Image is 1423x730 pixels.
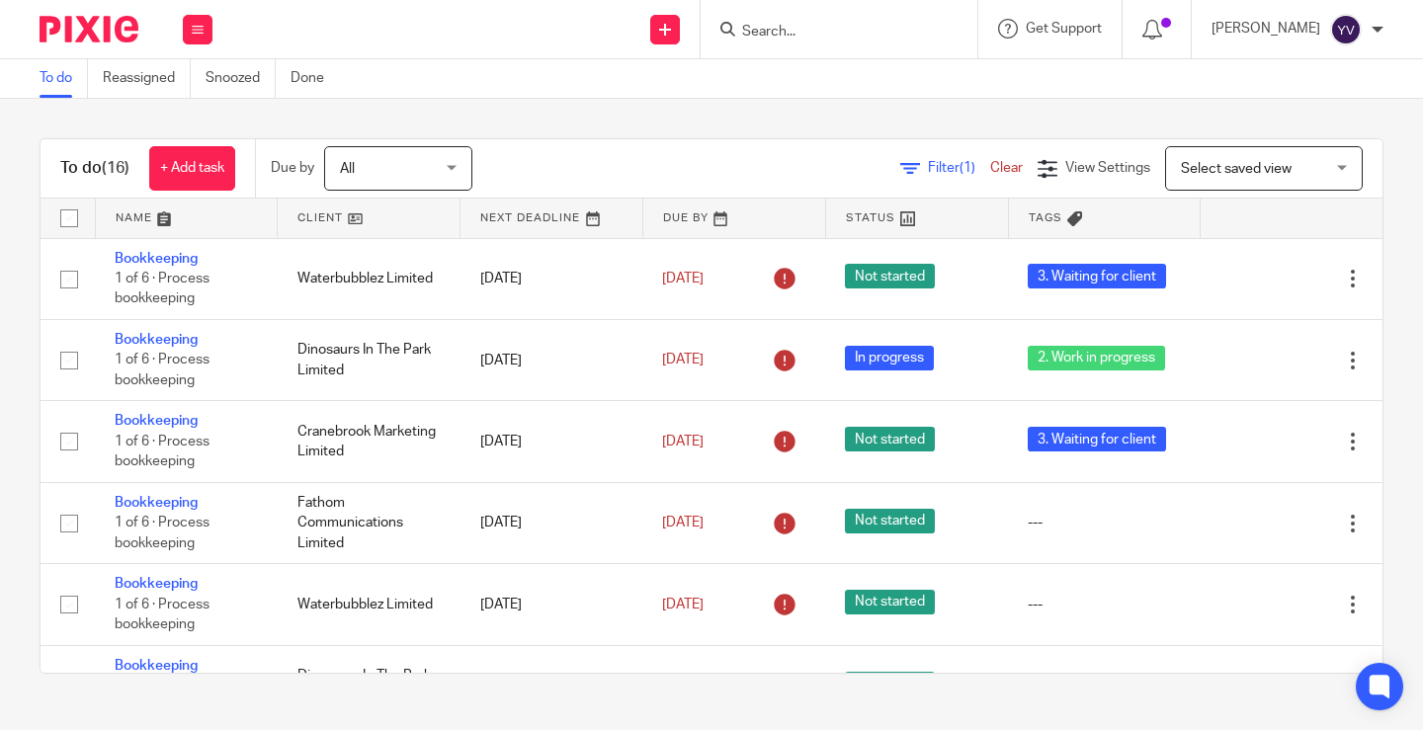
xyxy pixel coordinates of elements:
[960,161,975,175] span: (1)
[278,401,460,482] td: Cranebrook Marketing Limited
[40,16,138,42] img: Pixie
[928,161,990,175] span: Filter
[340,162,355,176] span: All
[1330,14,1362,45] img: svg%3E
[115,272,209,306] span: 1 of 6 · Process bookkeeping
[278,482,460,563] td: Fathom Communications Limited
[662,516,704,529] span: [DATE]
[115,496,198,510] a: Bookkeeping
[662,435,704,448] span: [DATE]
[291,59,339,98] a: Done
[662,354,704,367] span: [DATE]
[278,564,460,645] td: Waterbubblez Limited
[278,645,460,726] td: Dinosaurs In The Park Limited
[1028,595,1180,614] div: ---
[845,672,935,696] span: Not started
[115,252,198,266] a: Bookkeeping
[115,354,209,388] span: 1 of 6 · Process bookkeeping
[990,161,1023,175] a: Clear
[1028,346,1165,370] span: 2. Work in progress
[845,346,934,370] span: In progress
[460,401,643,482] td: [DATE]
[662,272,704,285] span: [DATE]
[60,158,129,179] h1: To do
[1029,212,1062,223] span: Tags
[845,509,935,533] span: Not started
[206,59,276,98] a: Snoozed
[102,160,129,176] span: (16)
[460,482,643,563] td: [DATE]
[740,24,918,41] input: Search
[460,238,643,319] td: [DATE]
[115,435,209,469] span: 1 of 6 · Process bookkeeping
[845,590,935,614] span: Not started
[662,598,704,611] span: [DATE]
[103,59,191,98] a: Reassigned
[1028,264,1166,288] span: 3. Waiting for client
[1212,19,1320,39] p: [PERSON_NAME]
[115,577,198,591] a: Bookkeeping
[460,319,643,400] td: [DATE]
[845,427,935,451] span: Not started
[149,146,235,191] a: + Add task
[40,59,88,98] a: To do
[460,564,643,645] td: [DATE]
[460,645,643,726] td: [DATE]
[845,264,935,288] span: Not started
[1065,161,1150,175] span: View Settings
[115,414,198,428] a: Bookkeeping
[115,516,209,550] span: 1 of 6 · Process bookkeeping
[278,319,460,400] td: Dinosaurs In The Park Limited
[115,659,198,673] a: Bookkeeping
[1028,513,1180,532] div: ---
[115,333,198,347] a: Bookkeeping
[1028,427,1166,451] span: 3. Waiting for client
[278,238,460,319] td: Waterbubblez Limited
[115,598,209,632] span: 1 of 6 · Process bookkeeping
[1181,162,1292,176] span: Select saved view
[271,158,314,178] p: Due by
[1026,22,1102,36] span: Get Support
